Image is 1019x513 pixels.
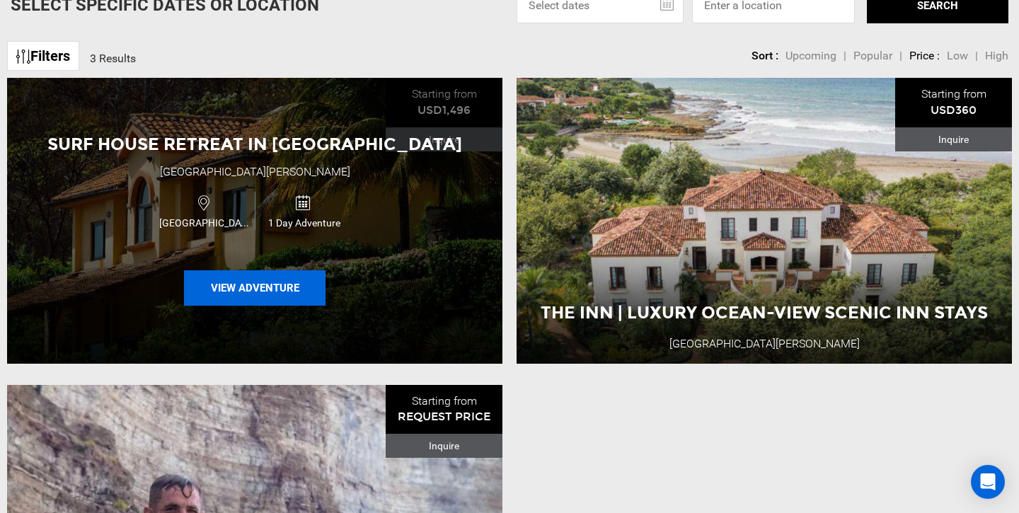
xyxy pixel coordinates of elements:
[975,48,978,64] li: |
[899,48,902,64] li: |
[844,48,846,64] li: |
[184,270,326,306] button: View Adventure
[160,164,350,180] div: [GEOGRAPHIC_DATA][PERSON_NAME]
[47,134,462,154] span: Surf House Retreat in [GEOGRAPHIC_DATA]
[90,52,136,65] span: 3 Results
[7,41,79,71] a: Filters
[255,216,354,230] span: 1 Day Adventure
[853,49,892,62] span: Popular
[752,48,778,64] li: Sort :
[985,49,1008,62] span: High
[156,216,255,230] span: [GEOGRAPHIC_DATA]
[971,465,1005,499] div: Open Intercom Messenger
[785,49,836,62] span: Upcoming
[909,48,940,64] li: Price :
[947,49,968,62] span: Low
[16,50,30,64] img: btn-icon.svg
